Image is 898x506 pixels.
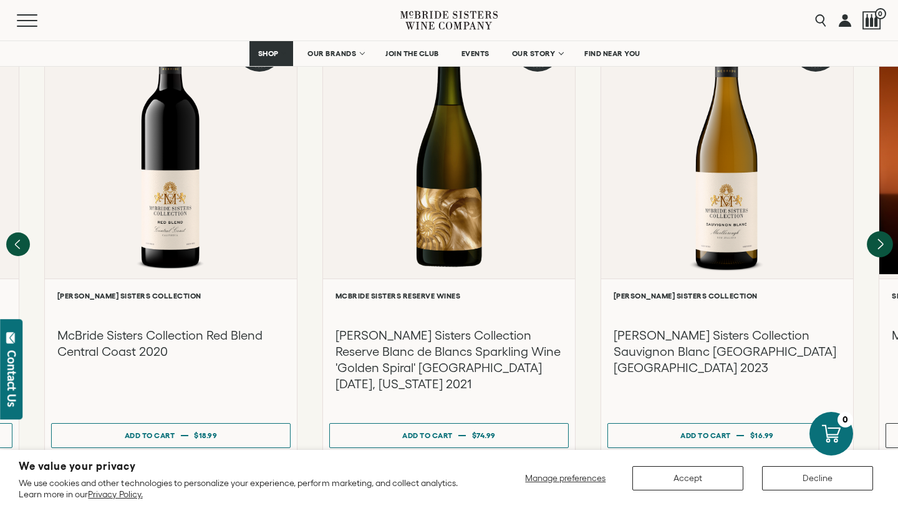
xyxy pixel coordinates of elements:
a: Red Best Seller McBride Sisters Collection Red Blend Central Coast [PERSON_NAME] Sisters Collecti... [44,11,297,455]
span: $74.99 [472,431,496,439]
div: Add to cart [680,426,731,444]
div: Add to cart [125,426,175,444]
p: We use cookies and other technologies to personalize your experience, perform marketing, and coll... [19,477,475,500]
button: Add to cart $16.99 [607,423,847,448]
button: Accept [632,466,743,490]
button: Mobile Menu Trigger [17,14,62,27]
button: Next [867,231,893,257]
div: Add to cart [402,426,453,444]
span: 0 [875,8,886,19]
h3: McBride Sisters Collection Red Blend Central Coast 2020 [57,327,284,360]
div: Contact Us [6,350,18,407]
h2: We value your privacy [19,461,475,472]
button: Previous [6,232,30,256]
a: OUR STORY [504,41,571,66]
a: EVENTS [453,41,498,66]
a: White Best Seller McBride Sisters Collection Reserve Blanc de Blancs Sparkling Wine 'Golden Spira... [322,11,576,455]
span: JOIN THE CLUB [385,49,439,58]
span: EVENTS [461,49,490,58]
button: Add to cart $18.99 [51,423,291,448]
span: OUR STORY [512,49,556,58]
a: White Best Seller McBride Sisters Collection SauvignonBlanc [PERSON_NAME] Sisters Collection [PER... [601,11,854,455]
a: JOIN THE CLUB [377,41,447,66]
span: SHOP [258,49,279,58]
button: Manage preferences [518,466,614,490]
div: 0 [838,412,853,427]
a: FIND NEAR YOU [576,41,649,66]
button: Add to cart $74.99 [329,423,569,448]
a: Privacy Policy. [88,489,142,499]
button: Decline [762,466,873,490]
h6: McBride Sisters Reserve Wines [336,292,562,300]
span: Manage preferences [525,473,606,483]
h3: [PERSON_NAME] Sisters Collection Reserve Blanc de Blancs Sparkling Wine 'Golden Spiral' [GEOGRAPH... [336,327,562,392]
a: OUR BRANDS [299,41,371,66]
span: $18.99 [194,431,217,439]
h6: [PERSON_NAME] Sisters Collection [614,292,841,300]
span: $16.99 [750,431,774,439]
span: OUR BRANDS [307,49,356,58]
a: SHOP [249,41,293,66]
h6: [PERSON_NAME] Sisters Collection [57,292,284,300]
h3: [PERSON_NAME] Sisters Collection Sauvignon Blanc [GEOGRAPHIC_DATA] [GEOGRAPHIC_DATA] 2023 [614,327,841,376]
span: FIND NEAR YOU [584,49,640,58]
